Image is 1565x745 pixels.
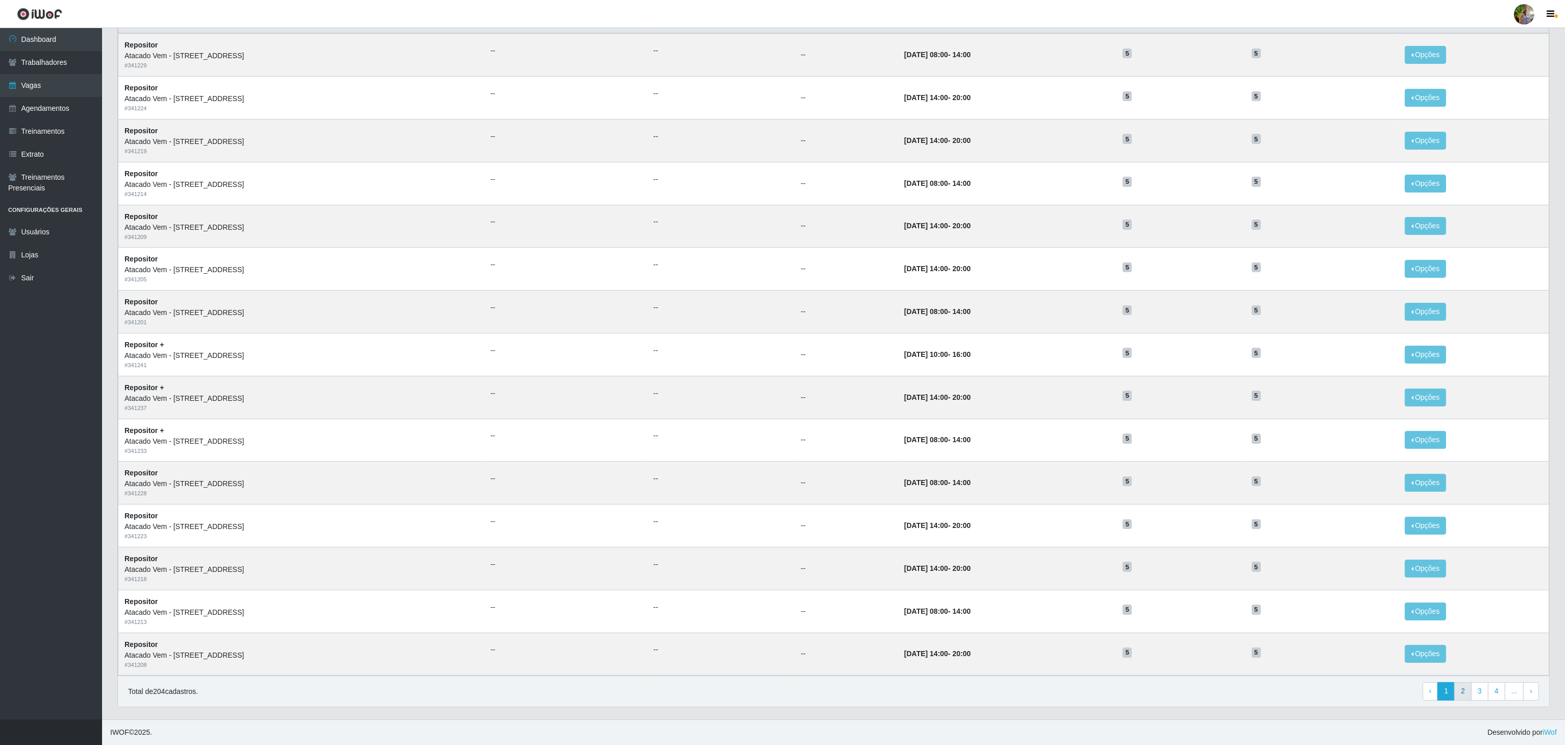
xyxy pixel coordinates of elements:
[490,430,641,441] ul: --
[490,88,641,99] ul: --
[904,265,971,273] strong: -
[653,302,788,313] ul: --
[490,174,641,185] ul: --
[125,564,478,575] div: Atacado Vem - [STREET_ADDRESS]
[1437,682,1455,701] a: 1
[953,93,971,102] time: 20:00
[1405,346,1447,364] button: Opções
[904,93,971,102] strong: -
[490,131,641,142] ul: --
[1123,391,1132,401] span: 5
[1405,474,1447,492] button: Opções
[904,436,948,444] time: [DATE] 08:00
[794,376,898,419] td: --
[904,179,948,187] time: [DATE] 08:00
[490,473,641,484] ul: --
[904,136,948,145] time: [DATE] 14:00
[1405,560,1447,578] button: Opções
[1252,605,1261,615] span: 5
[794,248,898,291] td: --
[904,478,971,487] strong: -
[794,77,898,119] td: --
[1405,645,1447,663] button: Opções
[125,447,478,455] div: # 341233
[904,265,948,273] time: [DATE] 14:00
[490,302,641,313] ul: --
[794,291,898,333] td: --
[125,436,478,447] div: Atacado Vem - [STREET_ADDRESS]
[904,436,971,444] strong: -
[653,644,788,655] ul: --
[953,564,971,572] time: 20:00
[794,547,898,590] td: --
[1471,682,1488,701] a: 3
[653,131,788,142] ul: --
[125,404,478,413] div: # 341237
[904,650,948,658] time: [DATE] 14:00
[125,170,158,178] strong: Repositor
[794,205,898,248] td: --
[794,633,898,676] td: --
[653,516,788,527] ul: --
[490,516,641,527] ul: --
[904,51,971,59] strong: -
[794,419,898,462] td: --
[1123,262,1132,273] span: 5
[125,512,158,520] strong: Repositor
[125,607,478,618] div: Atacado Vem - [STREET_ADDRESS]
[125,650,478,661] div: Atacado Vem - [STREET_ADDRESS]
[904,93,948,102] time: [DATE] 14:00
[904,521,971,530] strong: -
[125,136,478,147] div: Atacado Vem - [STREET_ADDRESS]
[653,388,788,399] ul: --
[1123,519,1132,530] span: 5
[1405,46,1447,64] button: Opções
[1252,562,1261,572] span: 5
[904,650,971,658] strong: -
[125,51,478,61] div: Atacado Vem - [STREET_ADDRESS]
[110,727,152,738] span: © 2025 .
[125,318,478,327] div: # 341201
[1488,682,1505,701] a: 4
[125,555,158,563] strong: Repositor
[490,602,641,613] ul: --
[125,61,478,70] div: # 341229
[1252,391,1261,401] span: 5
[1543,728,1557,736] a: iWof
[953,136,971,145] time: 20:00
[125,84,158,92] strong: Repositor
[125,298,158,306] strong: Repositor
[1252,348,1261,358] span: 5
[904,222,971,230] strong: -
[653,430,788,441] ul: --
[1505,682,1524,701] a: ...
[125,307,478,318] div: Atacado Vem - [STREET_ADDRESS]
[904,478,948,487] time: [DATE] 08:00
[794,162,898,205] td: --
[904,179,971,187] strong: -
[1252,262,1261,273] span: 5
[1123,434,1132,444] span: 5
[653,45,788,56] ul: --
[17,8,62,20] img: CoreUI Logo
[653,217,788,227] ul: --
[794,119,898,162] td: --
[904,350,948,358] time: [DATE] 10:00
[1252,177,1261,187] span: 5
[1429,687,1432,695] span: ‹
[953,307,971,316] time: 14:00
[1487,727,1557,738] span: Desenvolvido por
[1530,687,1532,695] span: ›
[125,233,478,242] div: # 341209
[653,259,788,270] ul: --
[953,607,971,615] time: 14:00
[904,521,948,530] time: [DATE] 14:00
[953,478,971,487] time: 14:00
[653,174,788,185] ul: --
[953,350,971,358] time: 16:00
[1123,476,1132,487] span: 5
[125,426,164,435] strong: Repositor +
[1123,647,1132,658] span: 5
[125,350,478,361] div: Atacado Vem - [STREET_ADDRESS]
[125,521,478,532] div: Atacado Vem - [STREET_ADDRESS]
